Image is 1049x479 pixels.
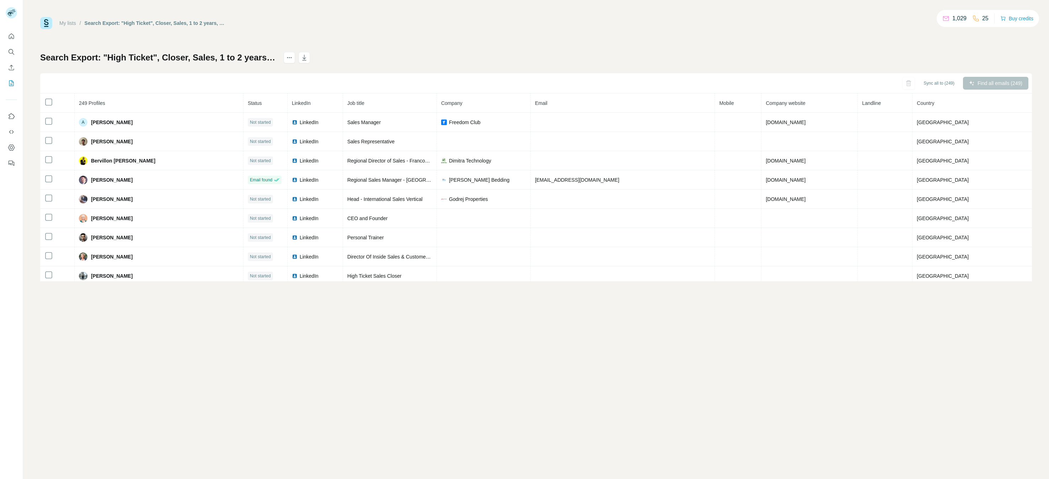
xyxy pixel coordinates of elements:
[300,138,319,145] span: LinkedIn
[292,254,298,260] img: LinkedIn logo
[982,14,989,23] p: 25
[347,100,364,106] span: Job title
[347,254,459,260] span: Director Of Inside Sales & Customer Relationships
[6,30,17,43] button: Quick start
[300,196,319,203] span: LinkedIn
[347,196,423,202] span: Head - International Sales Vertical
[917,235,969,240] span: [GEOGRAPHIC_DATA]
[862,100,881,106] span: Landline
[250,273,271,279] span: Not started
[40,52,277,63] h1: Search Export: "High Ticket", Closer, Sales, 1 to 2 years, 3 to 5 years, 6 to 10 years, English, ...
[79,176,87,184] img: Avatar
[292,235,298,240] img: LinkedIn logo
[441,119,447,125] img: company-logo
[917,139,969,144] span: [GEOGRAPHIC_DATA]
[441,177,447,183] img: company-logo
[300,272,319,280] span: LinkedIn
[441,158,447,164] img: company-logo
[40,17,52,29] img: Surfe Logo
[250,177,272,183] span: Email found
[441,196,447,202] img: company-logo
[347,119,381,125] span: Sales Manager
[79,252,87,261] img: Avatar
[250,215,271,222] span: Not started
[91,215,133,222] span: [PERSON_NAME]
[91,253,133,260] span: [PERSON_NAME]
[292,119,298,125] img: LinkedIn logo
[79,137,87,146] img: Avatar
[292,100,311,106] span: LinkedIn
[766,196,806,202] span: [DOMAIN_NAME]
[919,78,959,89] button: Sync all to (249)
[449,119,481,126] span: Freedom Club
[59,20,76,26] a: My lists
[449,196,488,203] span: Godrej Properties
[250,196,271,202] span: Not started
[79,100,105,106] span: 249 Profiles
[6,77,17,90] button: My lists
[91,234,133,241] span: [PERSON_NAME]
[91,272,133,280] span: [PERSON_NAME]
[6,126,17,138] button: Use Surfe API
[300,215,319,222] span: LinkedIn
[91,176,133,183] span: [PERSON_NAME]
[917,100,934,106] span: Country
[300,253,319,260] span: LinkedIn
[917,119,969,125] span: [GEOGRAPHIC_DATA]
[347,177,458,183] span: Regional Sales Manager - [GEOGRAPHIC_DATA]
[719,100,734,106] span: Mobile
[917,254,969,260] span: [GEOGRAPHIC_DATA]
[292,196,298,202] img: LinkedIn logo
[917,158,969,164] span: [GEOGRAPHIC_DATA]
[250,138,271,145] span: Not started
[347,139,395,144] span: Sales Representative
[292,177,298,183] img: LinkedIn logo
[250,119,271,126] span: Not started
[924,80,954,86] span: Sync all to (249)
[441,100,462,106] span: Company
[91,119,133,126] span: [PERSON_NAME]
[284,52,295,63] button: actions
[91,196,133,203] span: [PERSON_NAME]
[85,20,226,27] div: Search Export: "High Ticket", Closer, Sales, 1 to 2 years, 3 to 5 years, 6 to 10 years, English, ...
[347,215,388,221] span: CEO and Founder
[79,156,87,165] img: Avatar
[79,272,87,280] img: Avatar
[292,139,298,144] img: LinkedIn logo
[248,100,262,106] span: Status
[347,235,384,240] span: Personal Trainer
[300,234,319,241] span: LinkedIn
[292,215,298,221] img: LinkedIn logo
[535,177,619,183] span: [EMAIL_ADDRESS][DOMAIN_NAME]
[300,176,319,183] span: LinkedIn
[6,157,17,170] button: Feedback
[766,177,806,183] span: [DOMAIN_NAME]
[79,195,87,203] img: Avatar
[347,273,402,279] span: High Ticket Sales Closer
[766,119,806,125] span: [DOMAIN_NAME]
[300,157,319,164] span: LinkedIn
[79,214,87,223] img: Avatar
[250,254,271,260] span: Not started
[535,100,547,106] span: Email
[766,100,805,106] span: Company website
[250,234,271,241] span: Not started
[292,273,298,279] img: LinkedIn logo
[6,46,17,58] button: Search
[917,273,969,279] span: [GEOGRAPHIC_DATA]
[449,176,509,183] span: [PERSON_NAME] Bedding
[917,196,969,202] span: [GEOGRAPHIC_DATA]
[79,233,87,242] img: Avatar
[91,157,155,164] span: Bervillon [PERSON_NAME]
[80,20,81,27] li: /
[91,138,133,145] span: [PERSON_NAME]
[250,158,271,164] span: Not started
[300,119,319,126] span: LinkedIn
[449,157,491,164] span: Dimitra Technology
[766,158,806,164] span: [DOMAIN_NAME]
[1000,14,1033,23] button: Buy credits
[6,110,17,123] button: Use Surfe on LinkedIn
[917,215,969,221] span: [GEOGRAPHIC_DATA]
[6,141,17,154] button: Dashboard
[952,14,967,23] p: 1,029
